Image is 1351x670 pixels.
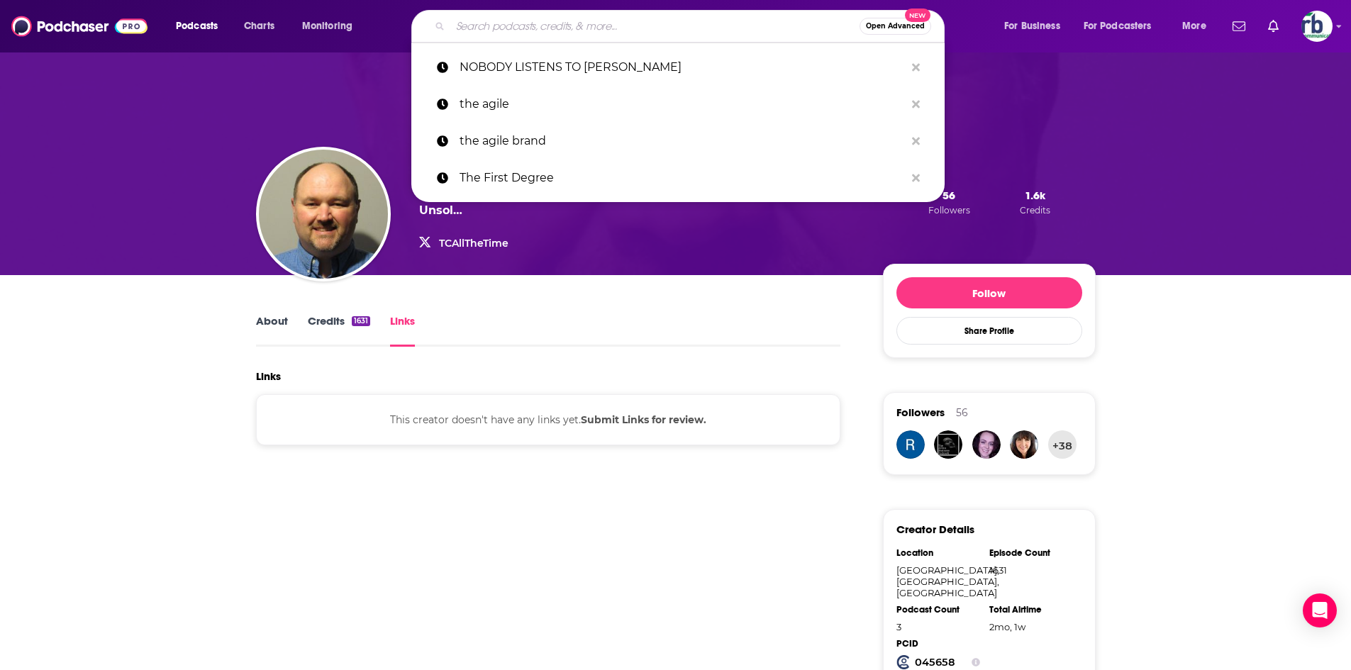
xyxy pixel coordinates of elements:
[934,430,962,459] img: asianmadnesspod
[1010,430,1038,459] img: sue42970
[896,523,974,536] h3: Creator Details
[390,413,706,426] span: This creator doesn't have any links yet.
[989,621,1025,632] span: 1677 hours, 59 minutes, 53 seconds
[1074,15,1172,38] button: open menu
[896,604,980,615] div: Podcast Count
[915,656,955,669] strong: 045658
[1048,430,1077,459] button: +38
[989,604,1073,615] div: Total Airtime
[308,314,370,347] a: Credits1631
[302,16,352,36] span: Monitoring
[11,13,148,40] img: Podchaser - Follow, Share and Rate Podcasts
[176,16,218,36] span: Podcasts
[1301,11,1333,42] img: User Profile
[943,189,955,202] span: 56
[1301,11,1333,42] button: Show profile menu
[292,15,371,38] button: open menu
[450,15,860,38] input: Search podcasts, credits, & more...
[972,430,1001,459] img: Kyasarin381
[460,49,905,86] p: NOBODY LISTENS TO PAULA POUNDSTONE
[439,237,508,250] a: TCAllTheTime
[1020,205,1050,216] span: Credits
[259,150,388,279] img: Mike Ferguson
[1182,16,1206,36] span: More
[411,86,945,123] a: the agile
[956,406,968,419] div: 56
[994,15,1078,38] button: open menu
[166,15,236,38] button: open menu
[1016,188,1055,216] button: 1.6kCredits
[972,655,980,669] button: Show Info
[256,369,281,383] h2: Links
[581,413,706,426] b: Submit Links for review.
[411,160,945,196] a: The First Degree
[905,9,930,22] span: New
[928,205,970,216] span: Followers
[896,317,1082,345] button: Share Profile
[989,547,1073,559] div: Episode Count
[256,314,288,347] a: About
[390,314,415,347] a: Links
[1303,593,1337,627] div: Open Intercom Messenger
[924,188,974,216] button: 56Followers
[460,160,905,196] p: The First Degree
[425,10,958,43] div: Search podcasts, credits, & more...
[411,123,945,160] a: the agile brand
[896,430,925,459] img: renee.olivier01
[460,123,905,160] p: the agile brand
[460,86,905,123] p: the agile
[244,16,274,36] span: Charts
[896,564,980,598] div: [GEOGRAPHIC_DATA], [GEOGRAPHIC_DATA], [GEOGRAPHIC_DATA]
[866,23,925,30] span: Open Advanced
[1004,16,1060,36] span: For Business
[860,18,931,35] button: Open AdvancedNew
[989,564,1073,576] div: 1631
[896,547,980,559] div: Location
[896,638,980,649] div: PCID
[896,406,945,419] span: Followers
[896,655,911,669] img: Podchaser Creator ID logo
[1227,14,1251,38] a: Show notifications dropdown
[896,621,980,632] div: 3
[1084,16,1152,36] span: For Podcasters
[1262,14,1284,38] a: Show notifications dropdown
[352,316,370,326] div: 1631
[1301,11,1333,42] span: Logged in as johannarb
[1025,189,1045,202] span: 1.6k
[1172,15,1224,38] button: open menu
[896,277,1082,308] button: Follow
[411,49,945,86] a: NOBODY LISTENS TO [PERSON_NAME]
[235,15,283,38] a: Charts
